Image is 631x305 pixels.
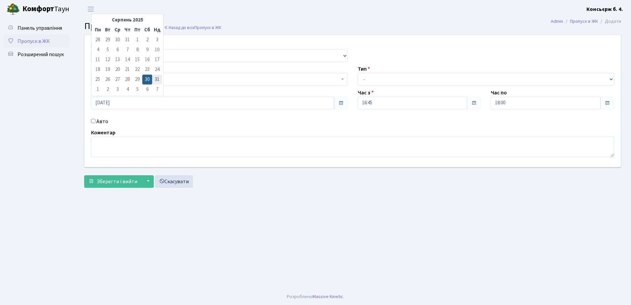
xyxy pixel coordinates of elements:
[164,24,221,31] a: Назад до всіхПропуск в ЖК
[122,55,132,65] td: 14
[103,25,113,35] th: Вт
[155,175,193,188] a: Скасувати
[22,4,54,14] b: Комфорт
[17,38,50,45] span: Пропуск в ЖК
[491,89,507,97] label: Час по
[142,45,152,55] td: 9
[122,45,132,55] td: 7
[122,75,132,85] td: 28
[113,55,122,65] td: 13
[103,55,113,65] td: 12
[103,85,113,94] td: 2
[93,75,103,85] td: 25
[97,178,137,185] span: Зберегти і вийти
[93,85,103,94] td: 1
[96,118,108,125] label: Авто
[152,25,162,35] th: Нд
[83,4,99,15] button: Переключити навігацію
[142,65,152,75] td: 23
[17,24,62,32] span: Панель управління
[194,24,221,31] span: Пропуск в ЖК
[122,65,132,75] td: 21
[586,6,623,13] b: Консьєрж б. 4.
[570,18,598,25] a: Пропуск в ЖК
[313,293,343,300] a: Massive Kinetic
[152,65,162,75] td: 24
[113,65,122,75] td: 20
[132,75,142,85] td: 29
[152,55,162,65] td: 17
[3,35,69,48] a: Пропуск в ЖК
[132,55,142,65] td: 15
[152,35,162,45] td: 3
[93,65,103,75] td: 18
[287,293,344,300] div: Розроблено .
[541,15,631,28] nav: breadcrumb
[113,85,122,94] td: 3
[93,55,103,65] td: 11
[598,18,621,25] li: Додати
[132,45,142,55] td: 8
[3,48,69,61] a: Розширений пошук
[7,3,20,16] img: logo.png
[113,25,122,35] th: Ср
[122,35,132,45] td: 31
[142,25,152,35] th: Сб
[132,85,142,94] td: 5
[551,18,563,25] a: Admin
[17,51,64,58] span: Розширений пошук
[132,65,142,75] td: 22
[122,85,132,94] td: 4
[113,45,122,55] td: 6
[152,75,162,85] td: 31
[113,35,122,45] td: 30
[152,85,162,94] td: 7
[142,55,152,65] td: 16
[152,45,162,55] td: 10
[142,35,152,45] td: 2
[103,75,113,85] td: 26
[93,45,103,55] td: 4
[93,35,103,45] td: 28
[93,25,103,35] th: Пн
[113,75,122,85] td: 27
[103,65,113,75] td: 19
[358,65,370,73] label: Тип
[358,89,374,97] label: Час з
[132,35,142,45] td: 1
[3,21,69,35] a: Панель управління
[586,5,623,13] a: Консьєрж б. 4.
[103,15,152,25] th: Серпень 2025
[103,45,113,55] td: 5
[122,25,132,35] th: Чт
[142,85,152,94] td: 6
[132,25,142,35] th: Пт
[84,19,140,33] span: Пропуск в ЖК
[142,75,152,85] td: 30
[91,129,116,137] label: Коментар
[84,175,142,188] button: Зберегти і вийти
[103,35,113,45] td: 29
[22,4,69,15] span: Таун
